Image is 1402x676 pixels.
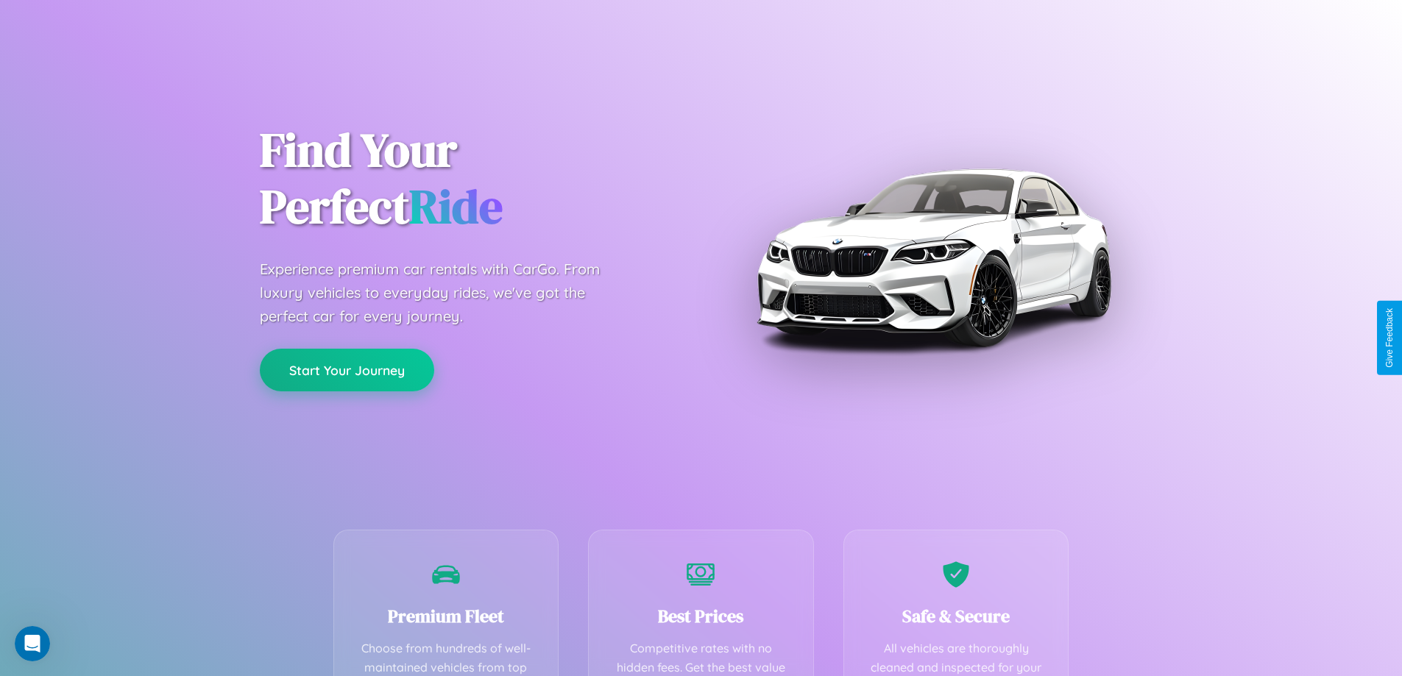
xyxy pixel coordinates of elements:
h3: Best Prices [611,604,791,628]
h3: Premium Fleet [356,604,537,628]
h1: Find Your Perfect [260,122,679,235]
button: Start Your Journey [260,349,434,391]
span: Ride [409,174,503,238]
iframe: Intercom live chat [15,626,50,661]
p: Experience premium car rentals with CarGo. From luxury vehicles to everyday rides, we've got the ... [260,257,628,328]
h3: Safe & Secure [866,604,1047,628]
div: Give Feedback [1384,308,1395,368]
img: Premium BMW car rental vehicle [749,74,1117,441]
